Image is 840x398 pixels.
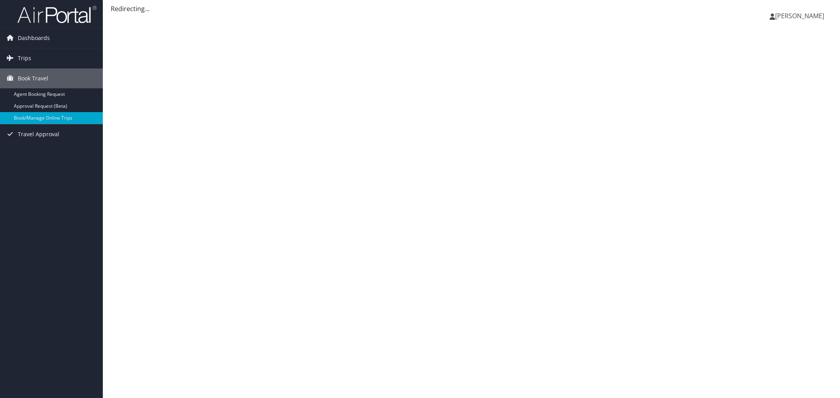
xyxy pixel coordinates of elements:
a: [PERSON_NAME] [770,4,832,28]
span: Dashboards [18,28,50,48]
img: airportal-logo.png [17,5,96,24]
div: Redirecting... [111,4,832,13]
span: [PERSON_NAME] [775,11,824,20]
span: Book Travel [18,69,48,88]
span: Travel Approval [18,124,59,144]
span: Trips [18,48,31,68]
